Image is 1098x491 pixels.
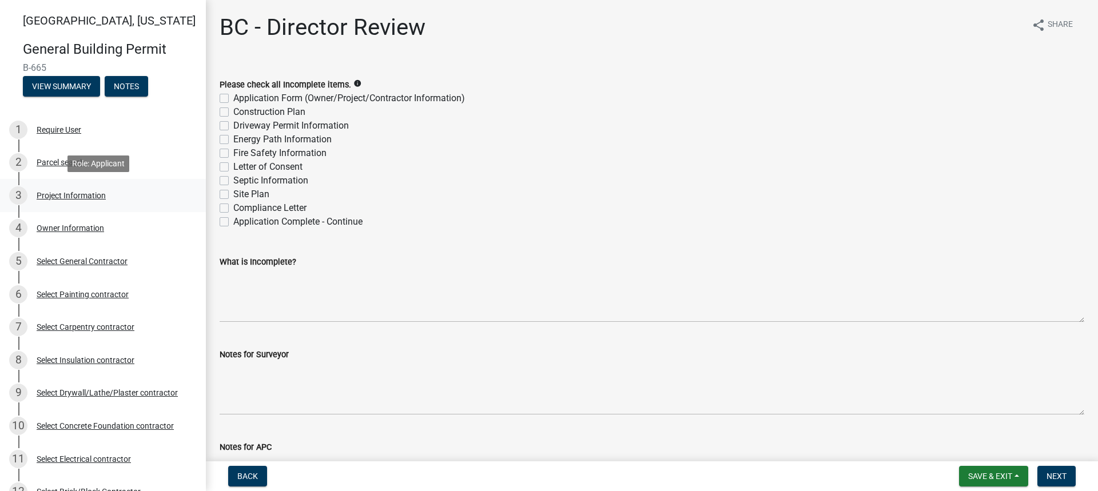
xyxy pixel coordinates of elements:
[9,351,27,369] div: 8
[1023,14,1082,36] button: shareShare
[37,191,106,199] div: Project Information
[37,257,128,265] div: Select General Contractor
[233,119,349,133] label: Driveway Permit Information
[233,146,327,160] label: Fire Safety Information
[23,14,196,27] span: [GEOGRAPHIC_DATA], [US_STATE]
[233,174,308,187] label: Septic Information
[37,455,131,463] div: Select Electrical contractor
[9,121,27,139] div: 1
[353,79,361,87] i: info
[9,219,27,237] div: 4
[23,41,197,58] h4: General Building Permit
[968,472,1012,481] span: Save & Exit
[9,318,27,336] div: 7
[9,450,27,468] div: 11
[220,444,272,452] label: Notes for APC
[1047,472,1067,481] span: Next
[233,91,465,105] label: Application Form (Owner/Project/Contractor Information)
[37,290,129,298] div: Select Painting contractor
[105,82,148,91] wm-modal-confirm: Notes
[233,215,363,229] label: Application Complete - Continue
[220,81,351,89] label: Please check all Incomplete items.
[37,158,85,166] div: Parcel search
[233,133,332,146] label: Energy Path Information
[9,153,27,171] div: 2
[37,126,81,134] div: Require User
[23,76,100,97] button: View Summary
[233,160,303,174] label: Letter of Consent
[233,105,305,119] label: Construction Plan
[220,14,425,41] h1: BC - Director Review
[220,258,296,266] label: What is Incomplete?
[67,155,129,172] div: Role: Applicant
[1048,18,1073,32] span: Share
[220,351,289,359] label: Notes for Surveyor
[9,186,27,205] div: 3
[37,356,134,364] div: Select Insulation contractor
[237,472,258,481] span: Back
[9,252,27,270] div: 5
[37,422,174,430] div: Select Concrete Foundation contractor
[233,187,269,201] label: Site Plan
[233,201,307,215] label: Compliance Letter
[959,466,1028,486] button: Save & Exit
[1032,18,1045,32] i: share
[37,389,178,397] div: Select Drywall/Lathe/Plaster contractor
[105,76,148,97] button: Notes
[9,384,27,402] div: 9
[23,82,100,91] wm-modal-confirm: Summary
[1037,466,1076,486] button: Next
[37,224,104,232] div: Owner Information
[9,417,27,435] div: 10
[9,285,27,304] div: 6
[23,62,183,73] span: B-665
[37,323,134,331] div: Select Carpentry contractor
[228,466,267,486] button: Back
